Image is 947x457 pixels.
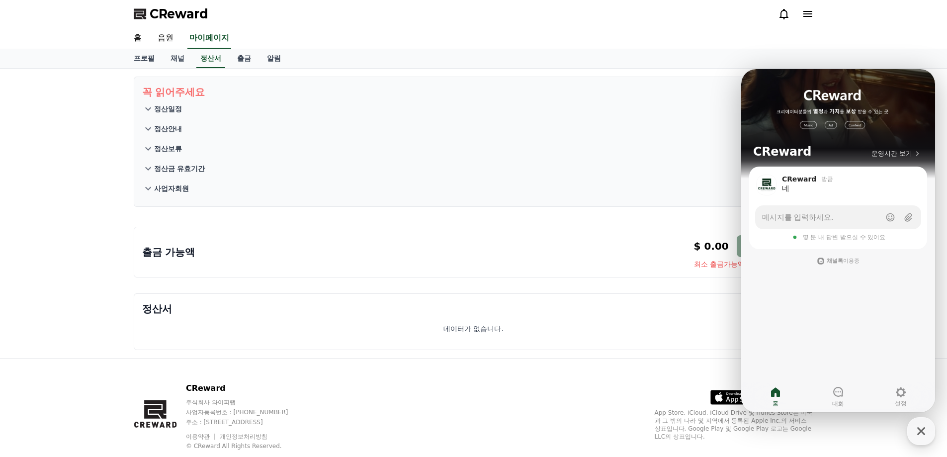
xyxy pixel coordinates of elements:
a: 정산서 [196,49,225,68]
a: 알림 [259,49,289,68]
p: 데이터가 없습니다. [443,324,504,334]
a: 프로필 [126,49,163,68]
p: 주식회사 와이피랩 [186,398,307,406]
button: 정산보류 [142,139,805,159]
p: 정산일정 [154,104,182,114]
iframe: Channel chat [741,69,935,412]
p: 정산보류 [154,144,182,154]
p: 정산서 [142,302,805,316]
p: 꼭 읽어주세요 [142,85,805,99]
p: 주소 : [STREET_ADDRESS] [186,418,307,426]
a: 마이페이지 [187,28,231,49]
button: 사업자회원 [142,179,805,198]
button: 출금 신청 [737,235,794,257]
p: 정산금 유효기간 [154,164,205,174]
a: 출금 [229,49,259,68]
span: 최소 출금가능액은 10 USD 입니다. [694,259,805,269]
a: 홈 [126,28,150,49]
p: 출금 가능액 [142,245,195,259]
a: 개인정보처리방침 [220,433,267,440]
p: 정산안내 [154,124,182,134]
button: 정산일정 [142,99,805,119]
a: 이용약관 [186,433,217,440]
span: CReward [150,6,208,22]
a: 채널 [163,49,192,68]
p: App Store, iCloud, iCloud Drive 및 iTunes Store는 미국과 그 밖의 나라 및 지역에서 등록된 Apple Inc.의 서비스 상표입니다. Goo... [655,409,814,441]
p: CReward [186,382,307,394]
a: 음원 [150,28,181,49]
p: $ 0.00 [694,239,729,253]
a: CReward [134,6,208,22]
button: 정산안내 [142,119,805,139]
p: © CReward All Rights Reserved. [186,442,307,450]
p: 사업자등록번호 : [PHONE_NUMBER] [186,408,307,416]
button: 정산금 유효기간 [142,159,805,179]
p: 사업자회원 [154,183,189,193]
